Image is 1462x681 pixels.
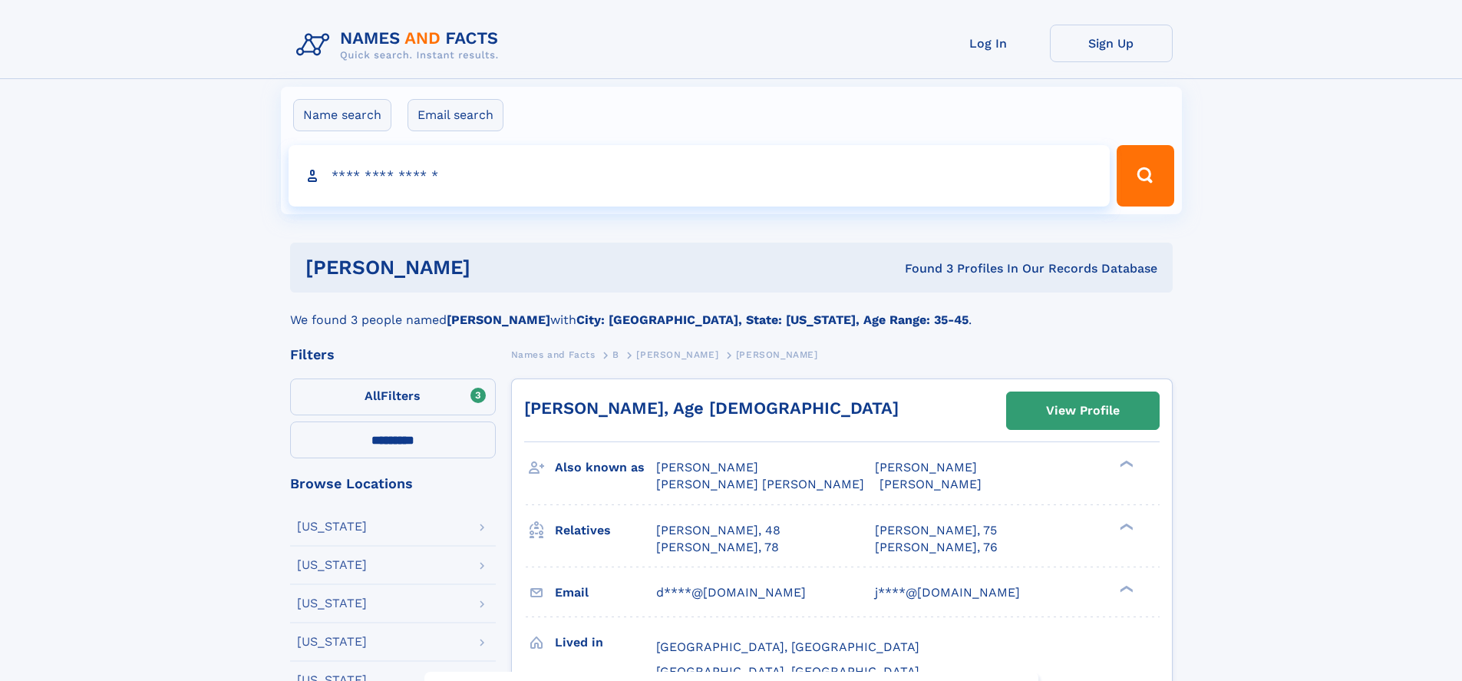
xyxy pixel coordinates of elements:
[636,345,718,364] a: [PERSON_NAME]
[365,388,381,403] span: All
[656,664,919,679] span: [GEOGRAPHIC_DATA], [GEOGRAPHIC_DATA]
[1050,25,1173,62] a: Sign Up
[1116,521,1134,531] div: ❯
[297,636,367,648] div: [US_STATE]
[290,25,511,66] img: Logo Names and Facts
[612,349,619,360] span: B
[293,99,391,131] label: Name search
[305,258,688,277] h1: [PERSON_NAME]
[290,293,1173,329] div: We found 3 people named with .
[875,539,998,556] a: [PERSON_NAME], 76
[736,349,818,360] span: [PERSON_NAME]
[408,99,503,131] label: Email search
[297,521,367,533] div: [US_STATE]
[289,145,1111,207] input: search input
[290,348,496,362] div: Filters
[880,477,982,491] span: [PERSON_NAME]
[636,349,718,360] span: [PERSON_NAME]
[875,460,977,474] span: [PERSON_NAME]
[875,522,997,539] a: [PERSON_NAME], 75
[688,260,1157,277] div: Found 3 Profiles In Our Records Database
[612,345,619,364] a: B
[290,477,496,491] div: Browse Locations
[447,312,550,327] b: [PERSON_NAME]
[656,477,864,491] span: [PERSON_NAME] [PERSON_NAME]
[927,25,1050,62] a: Log In
[1116,583,1134,593] div: ❯
[576,312,969,327] b: City: [GEOGRAPHIC_DATA], State: [US_STATE], Age Range: 35-45
[297,597,367,610] div: [US_STATE]
[1007,392,1159,429] a: View Profile
[524,398,899,418] a: [PERSON_NAME], Age [DEMOGRAPHIC_DATA]
[656,539,779,556] a: [PERSON_NAME], 78
[555,580,656,606] h3: Email
[656,522,781,539] a: [PERSON_NAME], 48
[1046,393,1120,428] div: View Profile
[656,460,758,474] span: [PERSON_NAME]
[555,630,656,656] h3: Lived in
[555,455,656,481] h3: Also known as
[555,517,656,544] h3: Relatives
[511,345,596,364] a: Names and Facts
[1117,145,1173,207] button: Search Button
[656,640,919,654] span: [GEOGRAPHIC_DATA], [GEOGRAPHIC_DATA]
[290,379,496,415] label: Filters
[1116,459,1134,469] div: ❯
[297,559,367,571] div: [US_STATE]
